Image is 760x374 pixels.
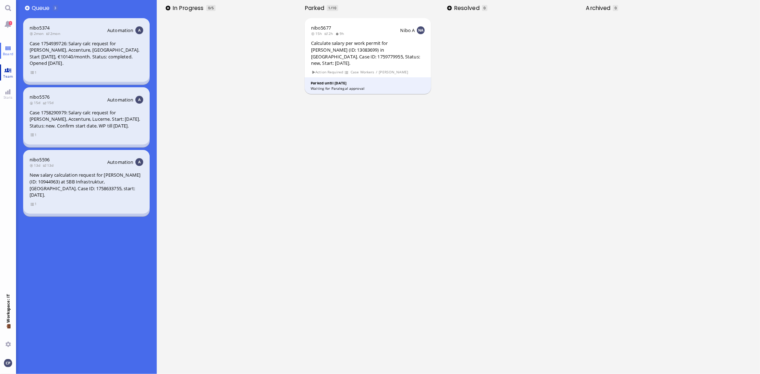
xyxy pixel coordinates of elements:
[107,159,133,165] span: Automation
[311,40,425,66] div: Calculate salary per work permit for [PERSON_NAME] (ID: 13083699) in [GEOGRAPHIC_DATA]. Case ID: ...
[350,69,374,75] span: Case Workers
[305,4,327,12] span: Parked
[324,31,335,36] span: 2h
[379,69,408,75] span: [PERSON_NAME]
[331,5,336,10] span: /10
[166,6,170,10] button: Add
[484,5,486,10] span: 0
[135,26,143,34] img: Aut
[32,4,52,12] span: Queue
[107,27,133,33] span: Automation
[586,4,613,12] span: Archived
[335,31,346,36] span: 9h
[329,5,331,10] span: 1
[311,25,331,31] a: nibo5677
[2,95,14,100] span: Stats
[311,86,425,91] div: Waiting for Paralegal approval
[4,359,12,367] img: You
[30,40,143,67] div: Case 1754939726: Salary calc request for [PERSON_NAME], Accenture, [GEOGRAPHIC_DATA]. Start [DATE...
[1,74,15,79] span: Team
[30,172,143,198] div: New salary calculation request for [PERSON_NAME] (ID: 10944963) at SBB Infrastruktur, [GEOGRAPHIC...
[9,21,12,25] span: 1
[30,201,37,207] span: view 1 items
[5,323,11,339] span: 💼 Workspace: IT
[311,69,343,75] span: Action Required
[43,163,56,168] span: 13d
[447,6,452,10] button: Add
[311,80,425,86] div: Parked until [DATE]
[30,109,143,129] div: Case 1758290979: Salary calc request for [PERSON_NAME], Accenture, Lucerne. Start: [DATE]. Status...
[454,4,482,12] span: Resolved
[615,5,617,10] span: 0
[208,5,210,10] span: 0
[135,96,143,104] img: Aut
[400,27,415,33] span: Nibo A
[311,31,324,36] span: 15h
[30,25,50,31] a: nibo5374
[30,100,43,105] span: 15d
[46,31,62,36] span: 2mon
[30,94,50,100] a: nibo5576
[376,69,378,75] span: /
[135,158,143,166] img: Aut
[30,156,50,163] a: nibo5596
[54,5,56,10] span: 3
[30,31,46,36] span: 2mon
[172,4,206,12] span: In progress
[107,97,133,103] span: Automation
[30,69,37,76] span: view 1 items
[417,26,425,34] img: NA
[43,100,56,105] span: 15d
[1,51,15,56] span: Board
[210,5,214,10] span: /5
[30,163,43,168] span: 13d
[25,6,30,10] button: Add
[30,132,37,138] span: view 1 items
